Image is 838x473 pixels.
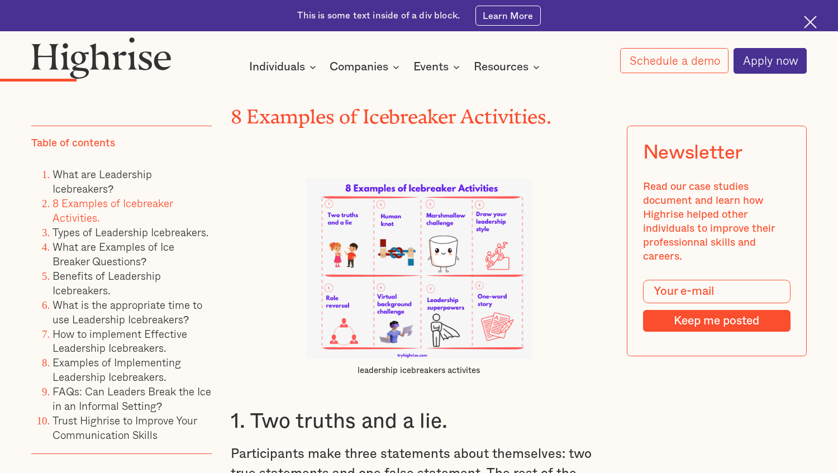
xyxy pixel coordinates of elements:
figcaption: leadership icebreakers activites [306,365,532,376]
a: How to implement Effective Leadership Icebreakers. [53,325,187,356]
img: Highrise logo [31,37,172,79]
form: Modal Form [643,280,791,332]
a: Types of Leadership Icebreakers. [53,224,209,240]
div: Newsletter [643,142,742,165]
div: Events [413,60,463,74]
div: Companies [330,60,388,74]
a: What are Leadership Icebreakers? [53,166,152,197]
div: Resources [474,60,528,74]
a: Benefits of Leadership Icebreakers. [53,267,161,298]
img: leadership icebreakers activites [306,178,532,359]
div: Individuals [249,60,305,74]
a: 8 Examples of Icebreaker Activities. [53,195,173,226]
input: Keep me posted [643,310,791,332]
div: Events [413,60,449,74]
a: Trust Highrise to Improve Your Communication Skills [53,412,197,443]
a: What are Examples of Ice Breaker Questions? [53,238,174,269]
div: This is some text inside of a div block. [297,9,460,22]
div: Read our case studies document and learn how Highrise helped other individuals to improve their p... [643,180,791,264]
h2: 8 Examples of Icebreaker Activities. [231,101,607,123]
div: Companies [330,60,403,74]
a: FAQs: Can Leaders Break the Ice in an Informal Setting? [53,383,211,414]
a: Schedule a demo [620,48,729,74]
input: Your e-mail [643,280,791,303]
img: Cross icon [804,16,817,28]
a: What is the appropriate time to use Leadership Icebreakers? [53,297,202,327]
a: Learn More [475,6,540,26]
div: Resources [474,60,543,74]
a: Examples of Implementing Leadership Icebreakers. [53,354,181,385]
a: Apply now [734,48,807,74]
div: Table of contents [31,137,115,151]
div: Individuals [249,60,320,74]
h3: 1. Two truths and a lie. [231,409,607,435]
